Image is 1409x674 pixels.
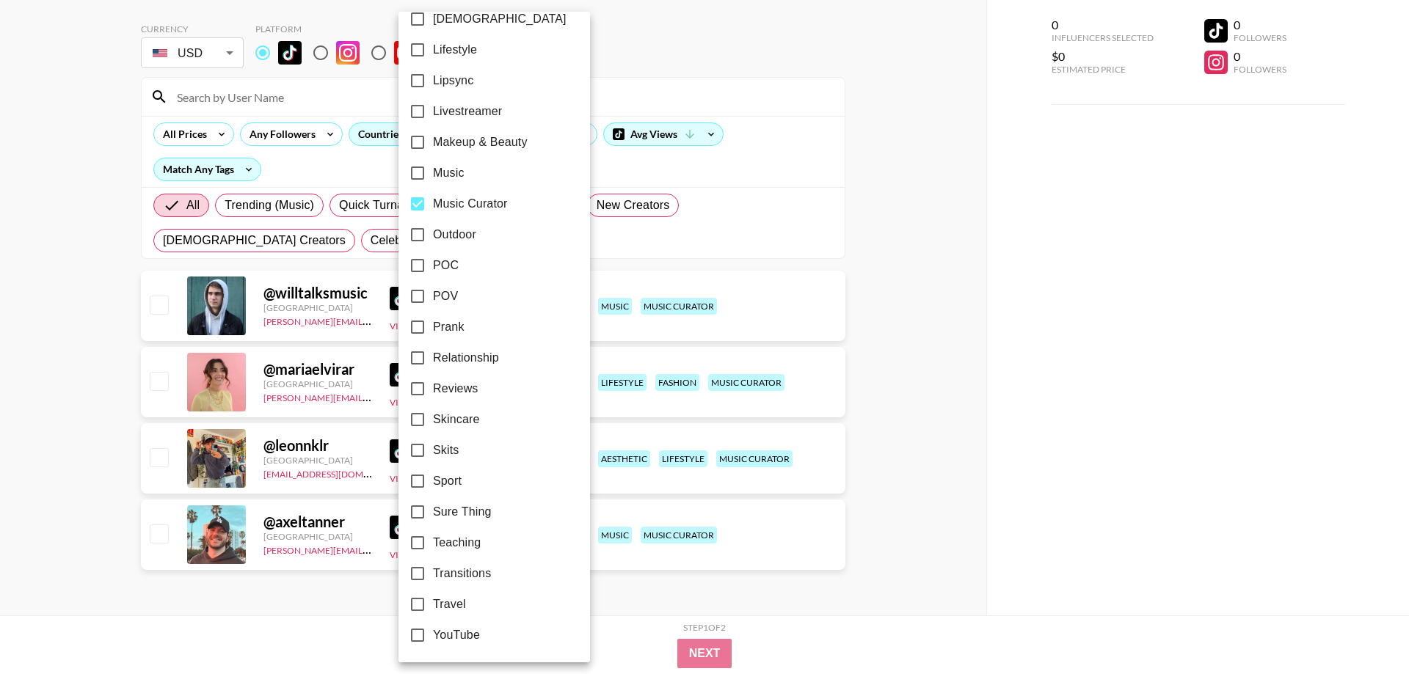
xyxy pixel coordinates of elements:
[433,626,480,644] span: YouTube
[433,472,462,490] span: Sport
[433,442,459,459] span: Skits
[433,133,528,151] span: Makeup & Beauty
[433,534,481,552] span: Teaching
[433,411,479,428] span: Skincare
[433,565,491,582] span: Transitions
[433,103,502,120] span: Livestreamer
[433,10,567,28] span: [DEMOGRAPHIC_DATA]
[433,195,508,213] span: Music Curator
[433,349,499,367] span: Relationship
[433,503,491,521] span: Sure Thing
[433,72,473,89] span: Lipsync
[433,226,476,243] span: Outdoor
[433,164,465,182] span: Music
[433,380,478,398] span: Reviews
[433,596,466,613] span: Travel
[433,318,465,336] span: Prank
[433,41,477,59] span: Lifestyle
[433,257,459,274] span: POC
[433,287,458,305] span: POV
[1336,601,1391,656] iframe: Drift Widget Chat Controller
